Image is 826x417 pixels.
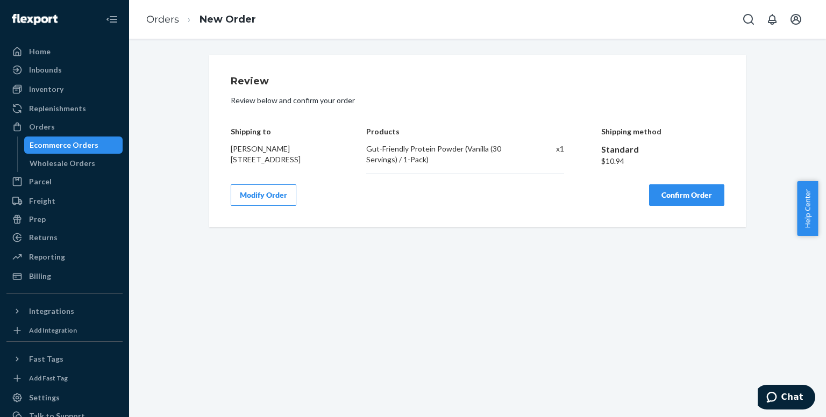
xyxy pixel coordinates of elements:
[601,143,725,156] div: Standard
[29,84,63,95] div: Inventory
[6,372,123,385] a: Add Fast Tag
[231,184,296,206] button: Modify Order
[6,61,123,78] a: Inbounds
[761,9,783,30] button: Open notifications
[29,103,86,114] div: Replenishments
[6,350,123,368] button: Fast Tags
[785,9,807,30] button: Open account menu
[29,306,74,317] div: Integrations
[29,46,51,57] div: Home
[6,81,123,98] a: Inventory
[6,324,123,337] a: Add Integration
[29,214,46,225] div: Prep
[200,13,256,25] a: New Order
[6,100,123,117] a: Replenishments
[29,121,55,132] div: Orders
[29,196,55,206] div: Freight
[29,232,58,243] div: Returns
[6,268,123,285] a: Billing
[6,389,123,406] a: Settings
[24,136,123,154] a: Ecommerce Orders
[366,143,522,165] div: Gut-Friendly Protein Powder (Vanilla (30 Servings) / 1-Pack)
[146,13,179,25] a: Orders
[6,43,123,60] a: Home
[231,76,724,87] h1: Review
[29,392,60,403] div: Settings
[6,248,123,265] a: Reporting
[6,211,123,228] a: Prep
[231,127,330,135] h4: Shipping to
[231,95,724,106] p: Review below and confirm your order
[29,251,65,262] div: Reporting
[366,127,564,135] h4: Products
[29,271,51,282] div: Billing
[533,143,564,165] div: x 1
[12,14,58,25] img: Flexport logo
[29,176,52,187] div: Parcel
[30,158,95,169] div: Wholesale Orders
[138,4,265,35] ol: breadcrumbs
[6,173,123,190] a: Parcel
[601,156,725,167] div: $10.94
[6,303,123,320] button: Integrations
[29,354,63,364] div: Fast Tags
[797,181,818,236] button: Help Center
[6,192,123,210] a: Freight
[649,184,724,206] button: Confirm Order
[601,127,725,135] h4: Shipping method
[29,64,62,75] div: Inbounds
[738,9,759,30] button: Open Search Box
[101,9,123,30] button: Close Navigation
[24,155,123,172] a: Wholesale Orders
[30,140,98,150] div: Ecommerce Orders
[29,326,77,335] div: Add Integration
[6,118,123,135] a: Orders
[231,144,301,164] span: [PERSON_NAME] [STREET_ADDRESS]
[758,385,815,412] iframe: Opens a widget where you can chat to one of our agents
[6,229,123,246] a: Returns
[29,373,68,383] div: Add Fast Tag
